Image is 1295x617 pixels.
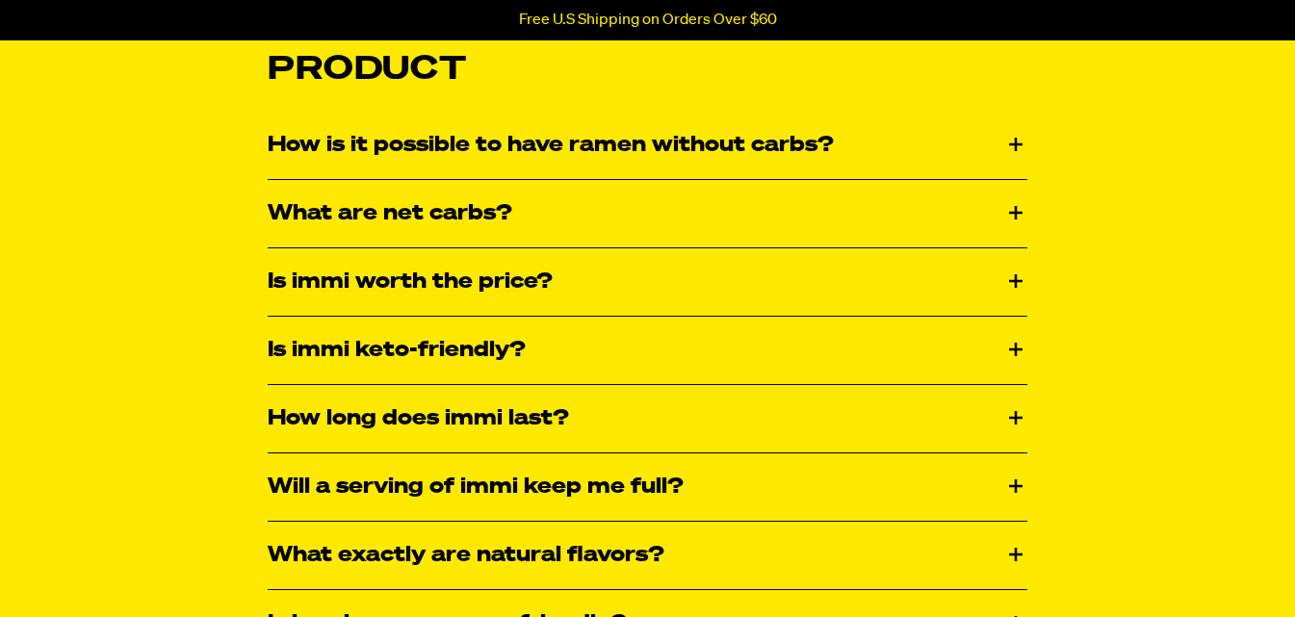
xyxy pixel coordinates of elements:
[268,180,1027,247] div: What are net carbs?
[268,385,1027,452] div: How long does immi last?
[268,317,1027,384] div: Is immi keto-friendly?
[268,453,1027,521] div: Will a serving of immi keep me full?
[268,522,1027,589] div: What exactly are natural flavors?
[268,50,1027,90] h2: Product
[268,112,1027,179] div: How is it possible to have ramen without carbs?
[519,12,777,29] p: Free U.S Shipping on Orders Over $60
[268,248,1027,316] div: Is immi worth the price?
